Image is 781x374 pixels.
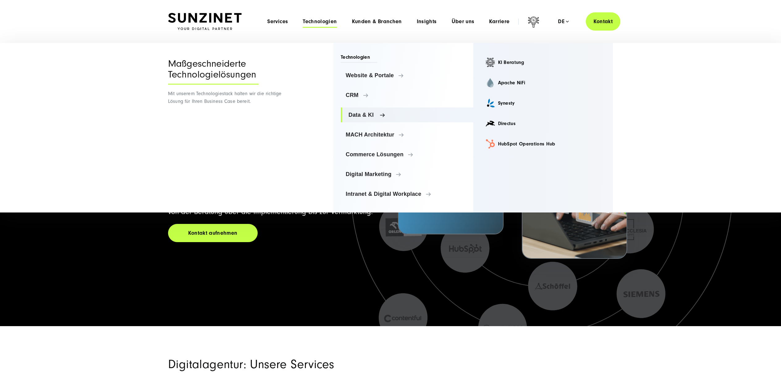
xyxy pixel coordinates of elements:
[341,54,377,63] span: Technologien
[417,19,437,25] a: Insights
[168,58,259,85] div: Maßgeschneiderte Technologielösungen
[346,72,468,78] span: Website & Portale
[341,167,473,182] a: Digital Marketing
[341,187,473,201] a: Intranet & Digital Workplace
[168,90,284,105] p: Mit unserem Technologiestack halten wir die richtige Lösung für Ihren Business Case bereit.
[168,224,258,242] a: Kontakt aufnehmen
[346,191,468,197] span: Intranet & Digital Workplace
[586,12,620,31] a: Kontakt
[341,147,473,162] a: Commerce Lösungen
[303,19,337,25] a: Technologien
[346,171,468,177] span: Digital Marketing
[341,88,473,103] a: CRM
[341,68,473,83] a: Website & Portale
[346,151,468,158] span: Commerce Lösungen
[341,127,473,142] a: MACH Architektur
[452,19,475,25] a: Über uns
[558,19,569,25] div: de
[346,92,468,98] span: CRM
[481,53,606,71] a: KI Beratung
[489,19,509,25] a: Karriere
[348,112,468,118] span: Data & KI
[168,13,242,30] img: SUNZINET Full Service Digital Agentur
[267,19,288,25] a: Services
[341,107,473,122] a: Data & KI
[481,94,606,112] a: Synesty
[481,135,606,153] a: HubSpot Operations Hub
[352,19,402,25] a: Kunden & Branchen
[481,115,606,132] a: Directus
[168,357,462,372] h2: Digitalagentur: Unsere Services
[481,74,606,92] a: Apache NiFi
[346,132,468,138] span: MACH Architektur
